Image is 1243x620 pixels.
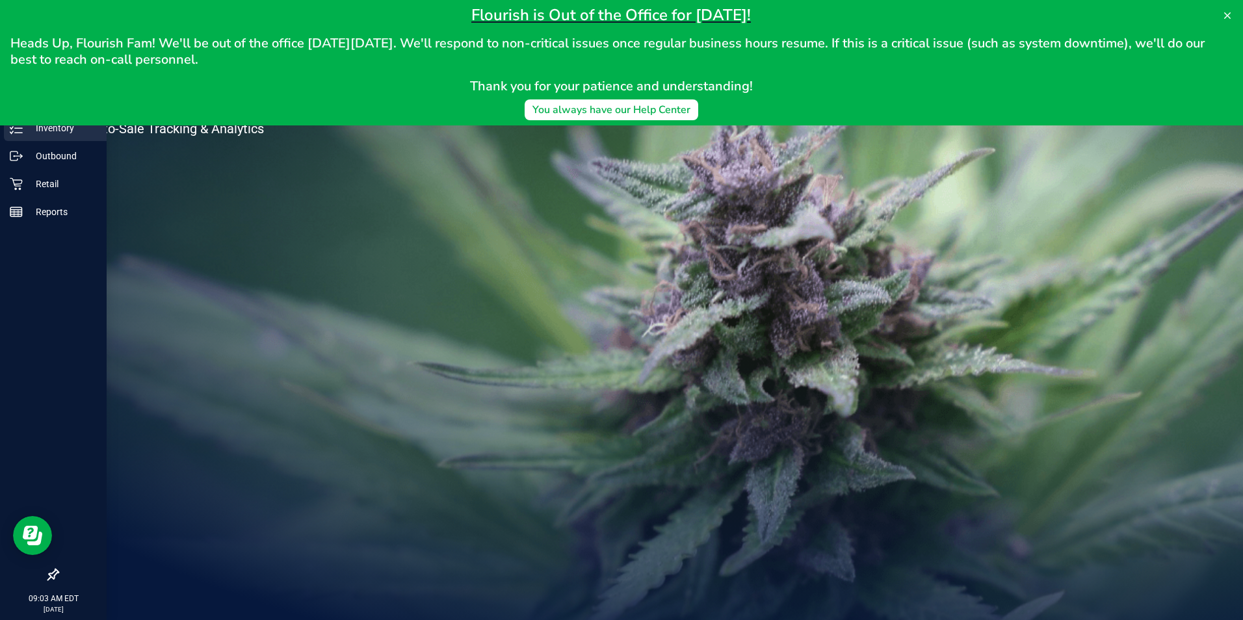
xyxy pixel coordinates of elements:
[6,604,101,614] p: [DATE]
[10,177,23,190] inline-svg: Retail
[70,122,317,135] p: Seed-to-Sale Tracking & Analytics
[23,120,101,136] p: Inventory
[13,516,52,555] iframe: Resource center
[23,176,101,192] p: Retail
[10,34,1208,68] span: Heads Up, Flourish Fam! We'll be out of the office [DATE][DATE]. We'll respond to non-critical is...
[10,122,23,135] inline-svg: Inventory
[23,204,101,220] p: Reports
[532,102,690,118] div: You always have our Help Center
[471,5,751,25] span: Flourish is Out of the Office for [DATE]!
[10,149,23,162] inline-svg: Outbound
[470,77,753,95] span: Thank you for your patience and understanding!
[6,593,101,604] p: 09:03 AM EDT
[23,148,101,164] p: Outbound
[10,205,23,218] inline-svg: Reports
